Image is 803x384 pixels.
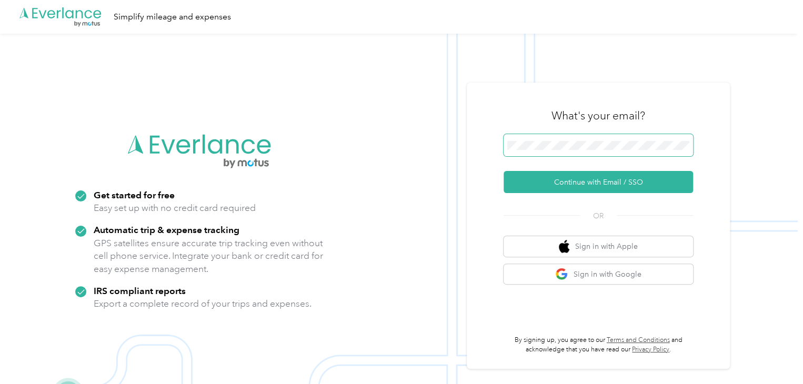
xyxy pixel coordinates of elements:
[555,268,568,281] img: google logo
[94,201,256,215] p: Easy set up with no credit card required
[94,224,239,235] strong: Automatic trip & expense tracking
[551,108,645,123] h3: What's your email?
[504,336,693,354] p: By signing up, you agree to our and acknowledge that you have read our .
[504,236,693,257] button: apple logoSign in with Apple
[559,240,569,253] img: apple logo
[607,336,670,344] a: Terms and Conditions
[114,11,231,24] div: Simplify mileage and expenses
[580,210,617,221] span: OR
[94,189,175,200] strong: Get started for free
[504,264,693,285] button: google logoSign in with Google
[504,171,693,193] button: Continue with Email / SSO
[94,297,312,310] p: Export a complete record of your trips and expenses.
[94,237,324,276] p: GPS satellites ensure accurate trip tracking even without cell phone service. Integrate your bank...
[94,285,186,296] strong: IRS compliant reports
[632,346,669,353] a: Privacy Policy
